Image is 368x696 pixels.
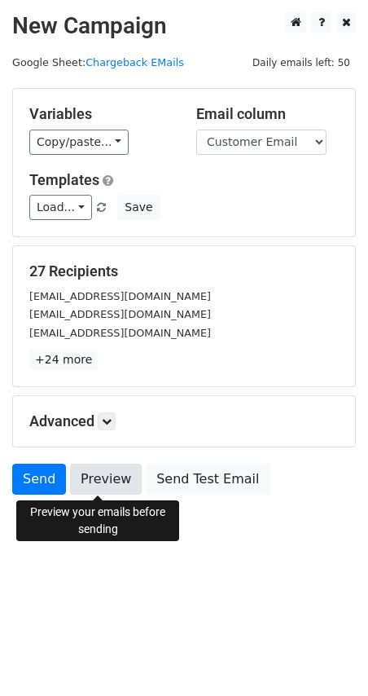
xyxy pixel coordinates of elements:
[117,195,160,220] button: Save
[29,350,98,370] a: +24 more
[12,56,184,68] small: Google Sheet:
[16,500,179,541] div: Preview your emails before sending
[29,308,211,320] small: [EMAIL_ADDRESS][DOMAIN_NAME]
[287,618,368,696] iframe: Chat Widget
[29,195,92,220] a: Load...
[29,105,172,123] h5: Variables
[247,54,356,72] span: Daily emails left: 50
[29,412,339,430] h5: Advanced
[146,464,269,495] a: Send Test Email
[29,171,99,188] a: Templates
[70,464,142,495] a: Preview
[85,56,184,68] a: Chargeback EMails
[12,12,356,40] h2: New Campaign
[29,290,211,302] small: [EMAIL_ADDRESS][DOMAIN_NAME]
[12,464,66,495] a: Send
[29,327,211,339] small: [EMAIL_ADDRESS][DOMAIN_NAME]
[247,56,356,68] a: Daily emails left: 50
[196,105,339,123] h5: Email column
[29,262,339,280] h5: 27 Recipients
[29,130,129,155] a: Copy/paste...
